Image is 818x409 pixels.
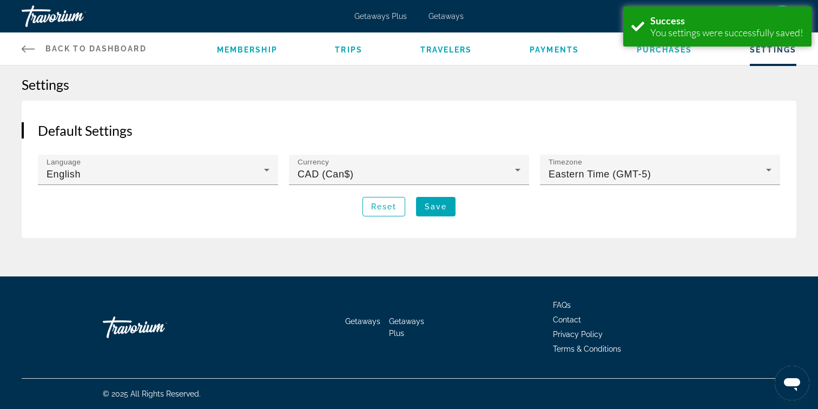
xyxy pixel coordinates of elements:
[103,390,201,398] span: © 2025 All Rights Reserved.
[549,169,651,180] span: Eastern Time (GMT-5)
[38,122,780,138] h2: Default Settings
[47,158,81,166] mat-label: Language
[298,169,354,180] span: CAD (Can$)
[17,28,26,37] img: website_grey.svg
[549,158,582,166] mat-label: Timezone
[420,45,472,54] a: Travelers
[354,12,407,21] a: Getaways Plus
[553,345,621,353] a: Terms & Conditions
[775,366,809,400] iframe: Button to launch messaging window
[416,197,456,216] button: Save
[371,202,397,211] span: Reset
[389,317,424,338] a: Getaways Plus
[768,5,796,28] button: User Menu
[45,44,147,53] span: Back to Dashboard
[103,311,211,344] a: Go Home
[553,330,603,339] a: Privacy Policy
[217,45,278,54] a: Membership
[30,17,53,26] div: v 4.0.25
[750,45,796,54] a: Settings
[428,12,464,21] a: Getaways
[362,197,406,216] button: Reset
[22,2,130,30] a: Travorium
[425,202,447,211] span: Save
[47,169,81,180] span: English
[22,76,796,93] h1: Settings
[120,64,182,71] div: Keywords by Traffic
[22,32,147,65] a: Back to Dashboard
[650,27,803,38] div: You settings were successfully saved!
[650,15,803,27] div: Success
[108,63,116,71] img: tab_keywords_by_traffic_grey.svg
[553,315,581,324] a: Contact
[17,17,26,26] img: logo_orange.svg
[28,28,119,37] div: Domain: [DOMAIN_NAME]
[345,317,380,326] a: Getaways
[335,45,362,54] a: Trips
[29,63,38,71] img: tab_domain_overview_orange.svg
[637,45,692,54] a: Purchases
[553,301,571,309] a: FAQs
[41,64,97,71] div: Domain Overview
[530,45,579,54] a: Payments
[298,158,329,166] mat-label: Currency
